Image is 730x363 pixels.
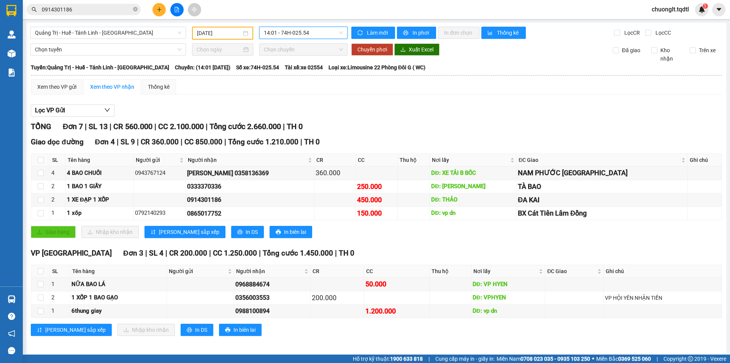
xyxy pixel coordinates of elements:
[263,249,333,257] span: Tổng cước 1.450.000
[152,3,166,16] button: plus
[228,138,298,146] span: Tổng cước 1.210.000
[704,3,706,9] span: 1
[716,6,722,13] span: caret-down
[657,355,658,363] span: |
[431,195,515,205] div: DĐ: THẢO
[621,29,641,37] span: Lọc CR
[135,169,184,178] div: 0943767124
[187,168,313,178] div: [PERSON_NAME] 0358136369
[213,249,257,257] span: CC 1.250.000
[270,226,312,238] button: printerIn biên lai
[219,324,262,336] button: printerIn biên lai
[37,83,76,91] div: Xem theo VP gửi
[141,138,179,146] span: CR 360.000
[90,83,134,91] div: Xem theo VP nhận
[209,249,211,257] span: |
[67,209,132,218] div: 1 xốp
[438,27,479,39] button: In đơn chọn
[246,228,258,236] span: In DS
[187,195,313,205] div: 0914301186
[696,46,719,54] span: Trên xe
[181,324,213,336] button: printerIn DS
[123,249,143,257] span: Đơn 3
[236,267,303,275] span: Người nhận
[473,307,544,316] div: DĐ: vp dn
[148,83,170,91] div: Thống kê
[497,355,590,363] span: Miền Nam
[357,30,364,36] span: sync
[353,355,423,363] span: Hỗ trợ kỹ thuật:
[151,229,156,235] span: sort-ascending
[618,356,651,362] strong: 0369 525 060
[66,154,134,166] th: Tên hàng
[184,138,222,146] span: CC 850.000
[188,3,201,16] button: aim
[135,209,184,218] div: 0792140293
[144,226,225,238] button: sort-ascending[PERSON_NAME] sắp xếp
[8,347,15,354] span: message
[169,249,207,257] span: CR 200.000
[287,122,303,131] span: TH 0
[187,209,313,218] div: 0865017752
[285,63,323,72] span: Tài xế: xe 02554
[70,265,167,278] th: Tên hàng
[71,307,165,316] div: 6thung giay
[473,280,544,289] div: DĐ: VP HYEN
[51,209,64,218] div: 1
[428,355,430,363] span: |
[390,356,423,362] strong: 1900 633 818
[284,228,306,236] span: In biên lai
[192,7,197,12] span: aim
[8,313,15,320] span: question-circle
[314,154,356,166] th: CR
[6,5,16,16] img: logo-vxr
[236,63,279,72] span: Số xe: 74H-025.54
[703,3,708,9] sup: 1
[518,195,686,205] div: ĐA KAI
[365,306,428,317] div: 1.200.000
[175,63,230,72] span: Chuyến: (14:01 [DATE])
[8,69,16,77] img: solution-icon
[430,265,471,278] th: Thu hộ
[316,168,355,178] div: 360.000
[85,122,87,131] span: |
[31,249,112,257] span: VP [GEOGRAPHIC_DATA]
[137,138,139,146] span: |
[596,355,651,363] span: Miền Bắc
[159,228,219,236] span: [PERSON_NAME] sắp xếp
[31,122,51,131] span: TỔNG
[435,355,495,363] span: Cung cấp máy in - giấy in:
[413,29,430,37] span: In phơi
[51,293,69,302] div: 2
[400,47,406,53] span: download
[335,249,337,257] span: |
[357,208,396,219] div: 150.000
[89,122,108,131] span: SL 13
[165,249,167,257] span: |
[67,169,132,178] div: 4 BAO CHUỐI
[398,154,430,166] th: Thu hộ
[518,181,686,192] div: TÀ BAO
[35,106,65,115] span: Lọc VP Gửi
[339,249,354,257] span: TH 0
[71,293,165,302] div: 1 XỐP 1 BAO GẠO
[35,44,181,55] span: Chọn tuyến
[432,156,509,164] span: Nơi lấy
[209,122,281,131] span: Tổng cước 2.660.000
[133,6,138,13] span: close-circle
[31,104,114,117] button: Lọc VP Gửi
[235,280,309,289] div: 0968884674
[113,122,152,131] span: CR 560.000
[487,30,494,36] span: bar-chart
[605,294,720,302] div: VP HỘI YÊN NHẬN TIỀN
[264,27,343,38] span: 14:01 - 74H-025.54
[604,265,722,278] th: Ghi chú
[312,293,363,303] div: 200.000
[351,43,393,56] button: Chuyển phơi
[51,182,64,191] div: 2
[206,122,208,131] span: |
[45,326,106,334] span: [PERSON_NAME] sắp xếp
[81,226,139,238] button: downloadNhập kho nhận
[300,138,302,146] span: |
[149,249,163,257] span: SL 4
